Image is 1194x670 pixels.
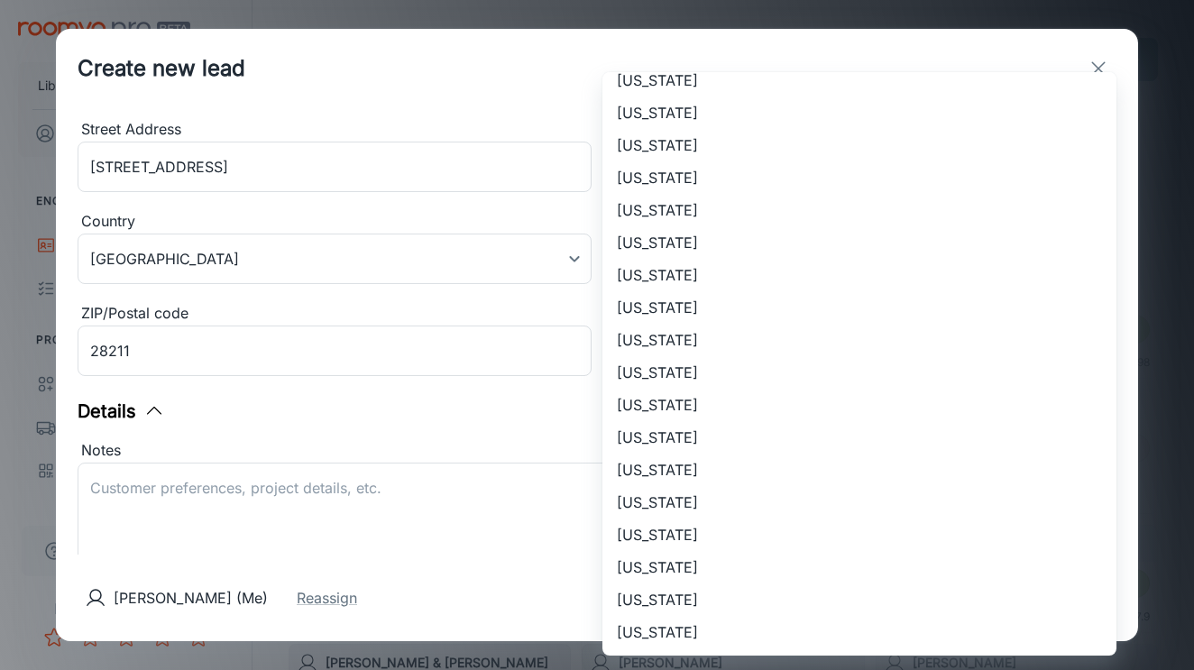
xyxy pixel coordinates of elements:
[602,226,1116,259] li: [US_STATE]
[602,161,1116,194] li: [US_STATE]
[602,486,1116,519] li: [US_STATE]
[602,356,1116,389] li: [US_STATE]
[602,324,1116,356] li: [US_STATE]
[602,194,1116,226] li: [US_STATE]
[602,616,1116,648] li: [US_STATE]
[602,519,1116,551] li: [US_STATE]
[602,259,1116,291] li: [US_STATE]
[602,551,1116,583] li: [US_STATE]
[602,454,1116,486] li: [US_STATE]
[602,583,1116,616] li: [US_STATE]
[602,129,1116,161] li: [US_STATE]
[602,389,1116,421] li: [US_STATE]
[602,291,1116,324] li: [US_STATE]
[602,421,1116,454] li: [US_STATE]
[602,64,1116,96] li: [US_STATE]
[602,96,1116,129] li: [US_STATE]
